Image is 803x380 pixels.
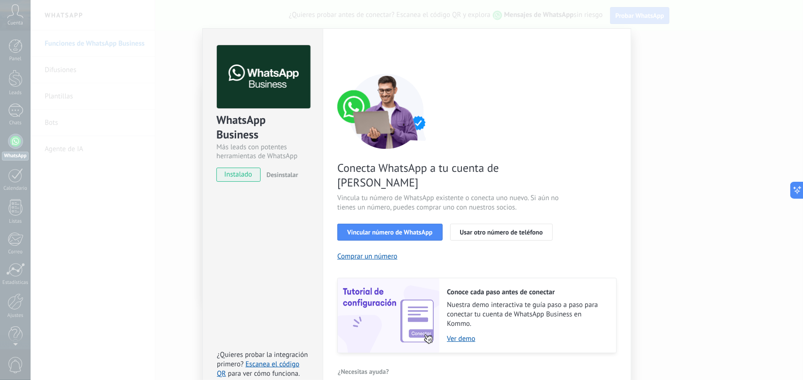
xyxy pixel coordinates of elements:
span: ¿Quieres probar la integración primero? [217,350,308,369]
a: Ver demo [447,334,607,343]
span: Desinstalar [267,170,298,179]
span: para ver cómo funciona. [228,369,300,378]
img: logo_main.png [217,45,310,109]
img: connect number [337,73,436,149]
div: WhatsApp Business [216,113,309,143]
span: Vincula tu número de WhatsApp existente o conecta uno nuevo. Si aún no tienes un número, puedes c... [337,194,561,212]
button: Comprar un número [337,252,398,261]
h2: Conoce cada paso antes de conectar [447,288,607,297]
span: ¿Necesitas ayuda? [338,368,389,375]
span: Vincular número de WhatsApp [347,229,432,235]
span: Conecta WhatsApp a tu cuenta de [PERSON_NAME] [337,161,561,190]
button: Vincular número de WhatsApp [337,224,442,241]
span: Usar otro número de teléfono [460,229,543,235]
button: ¿Necesitas ayuda? [337,364,390,379]
button: Usar otro número de teléfono [450,224,553,241]
button: Desinstalar [263,168,298,182]
span: instalado [217,168,260,182]
a: Escanea el código QR [217,360,299,378]
span: Nuestra demo interactiva te guía paso a paso para conectar tu cuenta de WhatsApp Business en Kommo. [447,300,607,329]
div: Más leads con potentes herramientas de WhatsApp [216,143,309,161]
